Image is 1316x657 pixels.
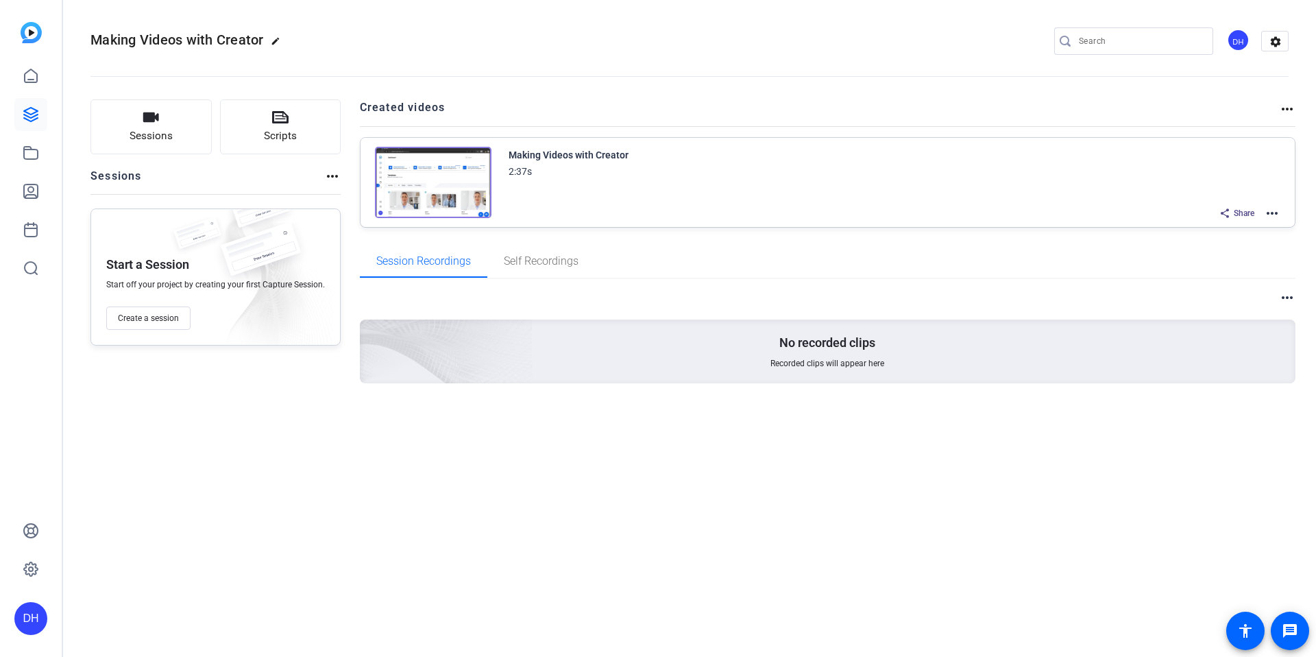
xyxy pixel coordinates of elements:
[779,335,875,351] p: No recorded clips
[118,313,179,324] span: Create a session
[375,147,491,218] img: Creator Project Thumbnail
[90,168,142,194] h2: Sessions
[376,256,471,267] span: Session Recordings
[130,128,173,144] span: Sessions
[1237,623,1254,639] mat-icon: accessibility
[1279,289,1295,306] mat-icon: more_horiz
[90,99,212,154] button: Sessions
[1227,29,1251,53] ngx-avatar: Daniel Heiberger
[1279,101,1295,117] mat-icon: more_horiz
[264,128,297,144] span: Scripts
[504,256,578,267] span: Self Recordings
[1282,623,1298,639] mat-icon: message
[770,358,884,369] span: Recorded clips will appear here
[223,189,298,239] img: fake-session.png
[1227,29,1250,51] div: DH
[14,602,47,635] div: DH
[106,307,191,330] button: Create a session
[106,279,325,290] span: Start off your project by creating your first Capture Session.
[1234,208,1254,219] span: Share
[324,168,341,184] mat-icon: more_horiz
[209,223,312,291] img: fake-session.png
[90,32,264,48] span: Making Videos with Creator
[509,147,629,163] div: Making Videos with Creator
[1079,33,1202,49] input: Search
[200,205,333,352] img: embarkstudio-empty-session.png
[1264,205,1280,222] mat-icon: more_horiz
[360,99,1280,126] h2: Created videos
[106,256,189,273] p: Start a Session
[220,99,341,154] button: Scripts
[21,22,42,43] img: blue-gradient.svg
[271,36,287,53] mat-icon: edit
[167,217,228,258] img: fake-session.png
[1262,32,1289,52] mat-icon: settings
[206,184,533,482] img: embarkstudio-empty-session.png
[509,163,532,180] div: 2:37s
